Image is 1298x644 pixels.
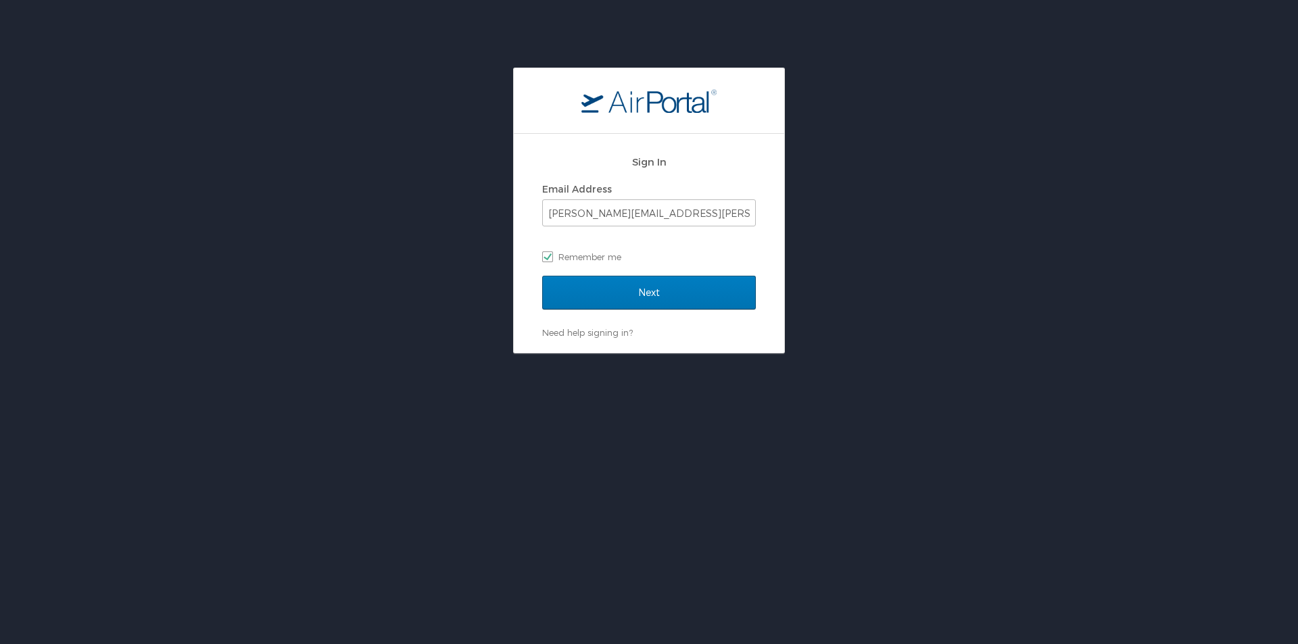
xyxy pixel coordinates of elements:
img: logo [581,89,717,113]
input: Next [542,276,756,309]
h2: Sign In [542,154,756,170]
label: Email Address [542,183,612,195]
label: Remember me [542,247,756,267]
a: Need help signing in? [542,327,633,338]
